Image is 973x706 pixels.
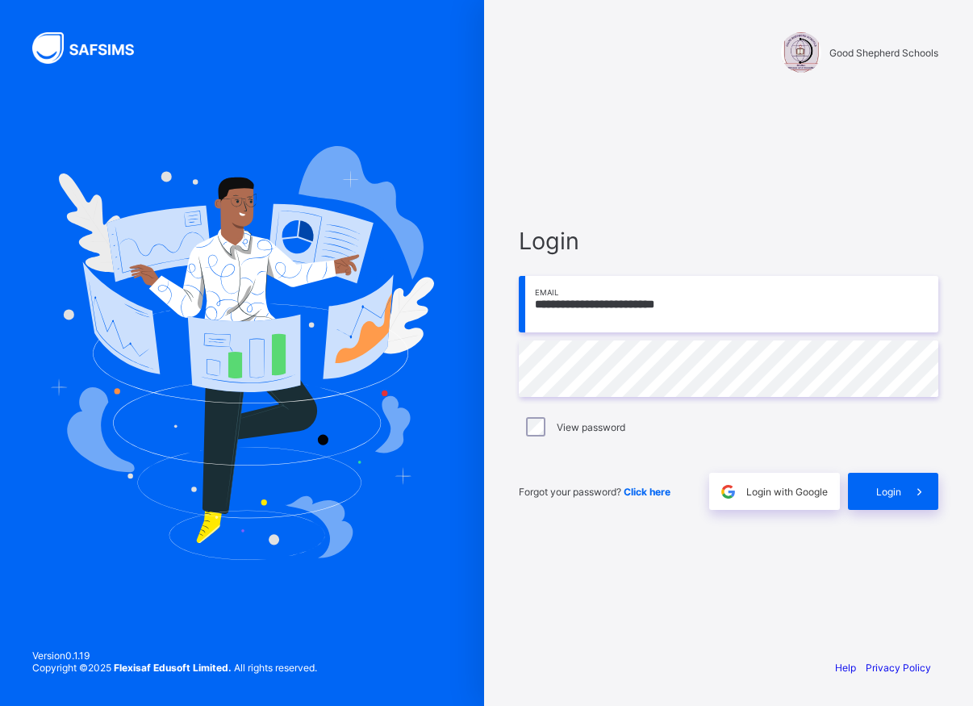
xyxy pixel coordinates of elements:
[876,486,901,498] span: Login
[557,421,625,433] label: View password
[32,662,317,674] span: Copyright © 2025 All rights reserved.
[829,47,938,59] span: Good Shepherd Schools
[114,662,232,674] strong: Flexisaf Edusoft Limited.
[32,32,153,64] img: SAFSIMS Logo
[719,483,737,501] img: google.396cfc9801f0270233282035f929180a.svg
[32,650,317,662] span: Version 0.1.19
[50,146,434,559] img: Hero Image
[866,662,931,674] a: Privacy Policy
[519,486,670,498] span: Forgot your password?
[835,662,856,674] a: Help
[519,227,938,255] span: Login
[624,486,670,498] a: Click here
[746,486,828,498] span: Login with Google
